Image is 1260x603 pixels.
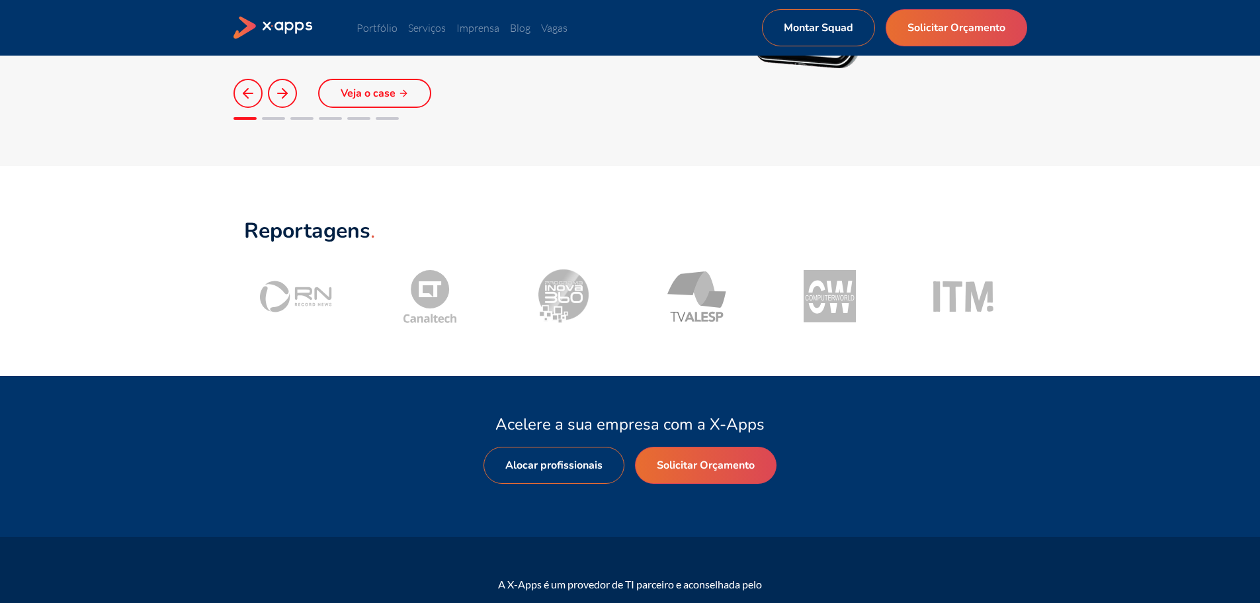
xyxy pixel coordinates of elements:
[233,577,1027,592] div: A X-Apps é um provedor de TI parceiro e aconselhada pelo
[408,21,446,34] a: Serviços
[541,21,567,34] a: Vagas
[357,21,398,34] a: Portfólio
[456,21,499,34] a: Imprensa
[635,447,777,484] a: Solicitar Orçamento
[510,21,530,34] a: Blog
[318,79,431,108] a: Veja o case
[233,416,1027,434] h4: Acelere a sua empresa com a X-Apps
[762,9,875,46] a: Montar Squad
[244,216,370,245] strong: Reportagens
[483,447,624,484] a: Alocar profissionais
[886,9,1027,46] a: Solicitar Orçamento
[244,219,375,248] a: Reportagens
